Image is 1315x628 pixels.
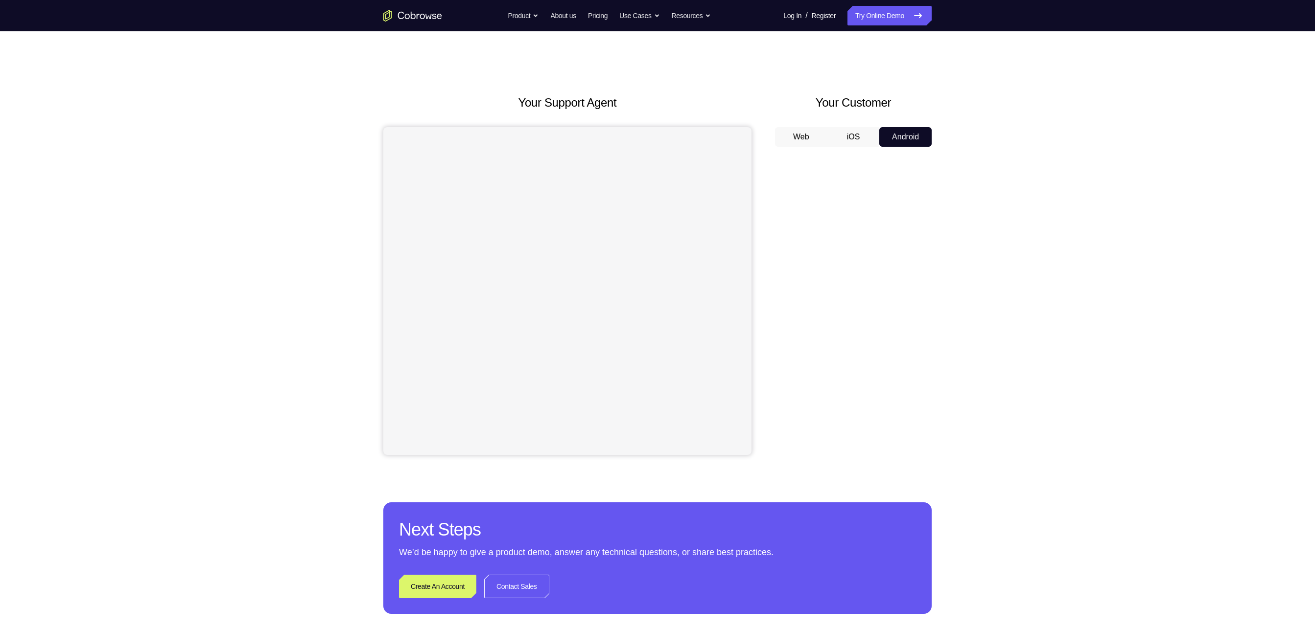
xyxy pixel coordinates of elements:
[484,575,549,598] a: Contact Sales
[383,127,751,455] iframe: Agent
[783,6,801,25] a: Log In
[827,127,880,147] button: iOS
[847,6,932,25] a: Try Online Demo
[550,6,576,25] a: About us
[383,94,751,112] h2: Your Support Agent
[399,545,916,559] p: We’d be happy to give a product demo, answer any technical questions, or share best practices.
[775,127,827,147] button: Web
[399,575,476,598] a: Create An Account
[672,6,711,25] button: Resources
[775,94,932,112] h2: Your Customer
[805,10,807,22] span: /
[619,6,659,25] button: Use Cases
[879,127,932,147] button: Android
[812,6,836,25] a: Register
[383,10,442,22] a: Go to the home page
[588,6,608,25] a: Pricing
[399,518,916,541] h2: Next Steps
[508,6,539,25] button: Product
